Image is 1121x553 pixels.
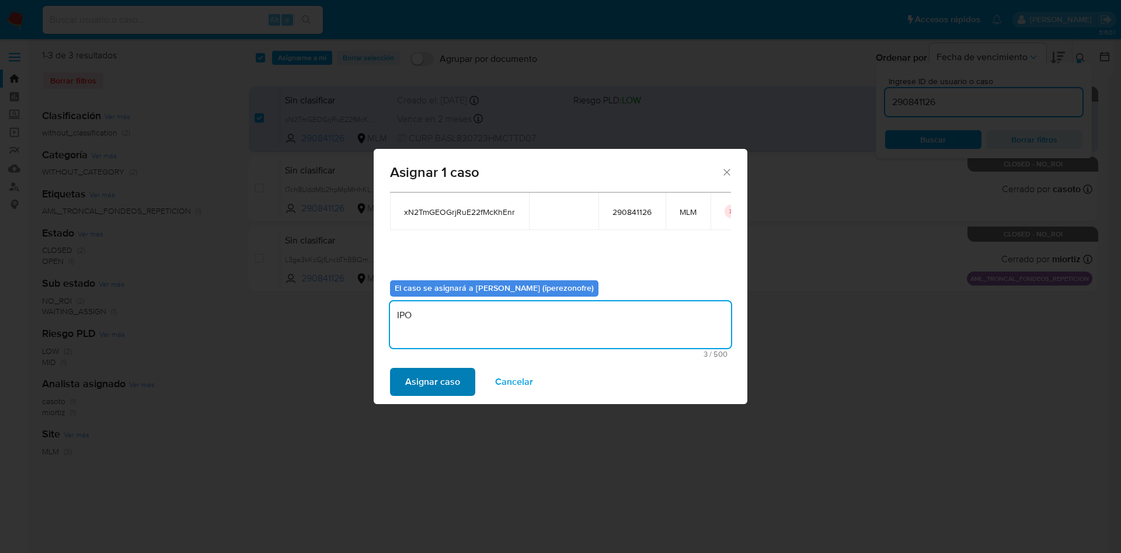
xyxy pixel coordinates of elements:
[480,368,548,396] button: Cancelar
[390,368,475,396] button: Asignar caso
[612,207,652,217] span: 290841126
[394,350,727,358] span: Máximo 500 caracteres
[405,369,460,395] span: Asignar caso
[495,369,533,395] span: Cancelar
[725,204,739,218] button: icon-button
[390,301,731,348] textarea: IPO
[374,149,747,404] div: assign-modal
[680,207,697,217] span: MLM
[390,165,721,179] span: Asignar 1 caso
[404,207,515,217] span: xN2TmGEOGrjRuE22fMcKhEnr
[395,282,594,294] b: El caso se asignará a [PERSON_NAME] (iperezonofre)
[721,166,732,177] button: Cerrar ventana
